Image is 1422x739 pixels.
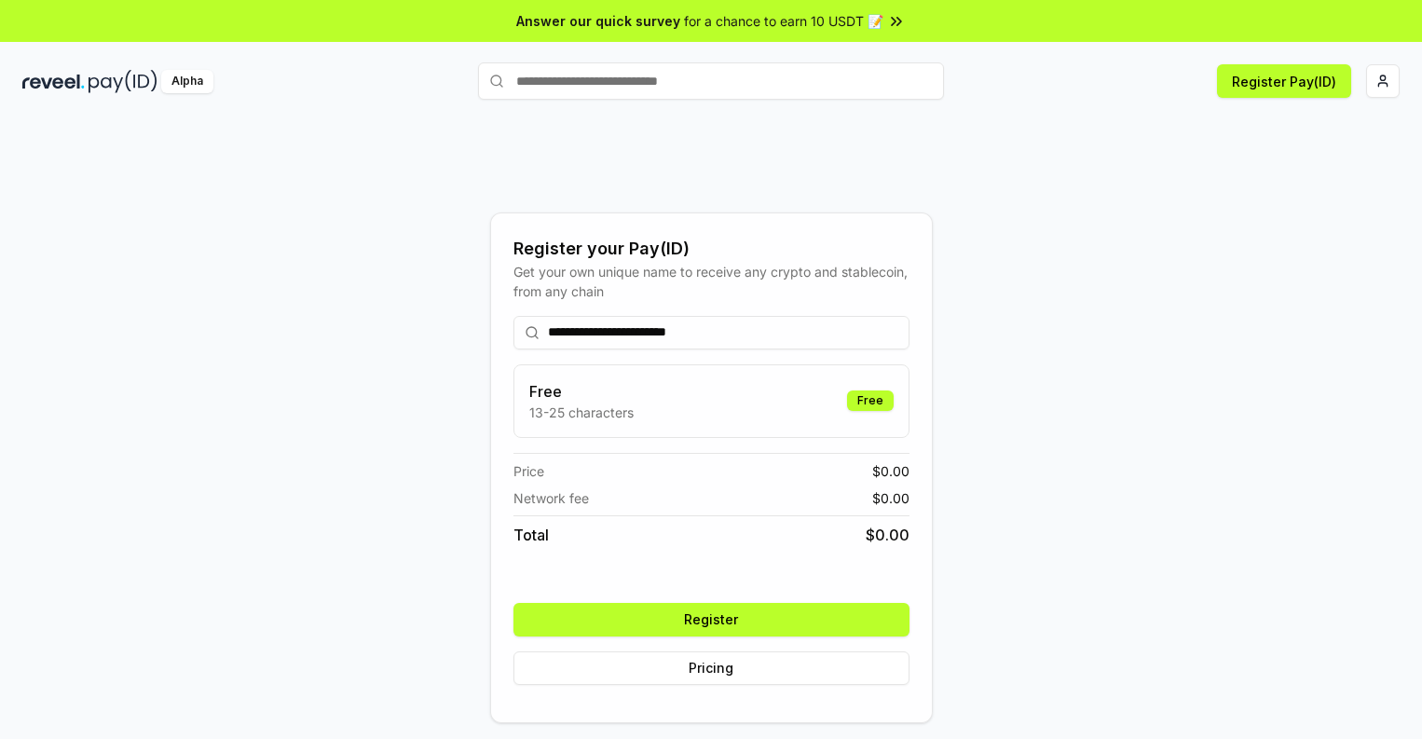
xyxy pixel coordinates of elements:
[513,603,909,636] button: Register
[872,488,909,508] span: $ 0.00
[1217,64,1351,98] button: Register Pay(ID)
[872,461,909,481] span: $ 0.00
[513,651,909,685] button: Pricing
[684,11,883,31] span: for a chance to earn 10 USDT 📝
[529,380,634,403] h3: Free
[161,70,213,93] div: Alpha
[89,70,157,93] img: pay_id
[22,70,85,93] img: reveel_dark
[847,390,894,411] div: Free
[513,488,589,508] span: Network fee
[516,11,680,31] span: Answer our quick survey
[513,524,549,546] span: Total
[513,262,909,301] div: Get your own unique name to receive any crypto and stablecoin, from any chain
[866,524,909,546] span: $ 0.00
[513,461,544,481] span: Price
[513,236,909,262] div: Register your Pay(ID)
[529,403,634,422] p: 13-25 characters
